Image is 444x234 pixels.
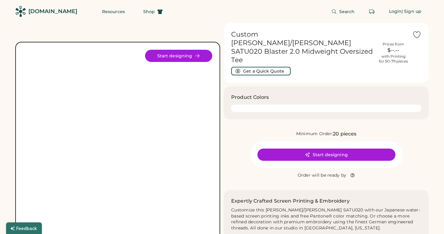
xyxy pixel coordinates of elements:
h2: Expertly Crafted Screen Printing & Embroidery [231,197,350,205]
button: Shop [136,5,170,18]
h3: Product Colors [231,94,269,101]
button: Get a Quick Quote [231,67,291,75]
img: Rendered Logo - Screens [15,6,26,17]
div: [DOMAIN_NAME] [28,8,77,15]
div: Customize this [PERSON_NAME]/[PERSON_NAME] SATU020 with our Japanese water-based screen printing ... [231,207,421,232]
button: Retrieve an order [366,5,378,18]
button: Resources [95,5,132,18]
button: Start designing [257,149,395,161]
span: Search [339,9,355,14]
div: | Sign up [402,9,421,15]
button: Search [324,5,362,18]
div: Order will be ready by [298,172,347,178]
div: Minimum Order: [296,131,333,137]
div: $--.-- [378,47,409,54]
div: 20 pieces [333,130,356,138]
span: Shop [143,9,155,14]
div: Prices from [383,42,404,47]
div: Login [389,9,402,15]
button: Start designing [145,50,212,62]
h1: Custom [PERSON_NAME]/[PERSON_NAME] SATU020 Blaster 2.0 Midweight Oversized Tee [231,30,374,64]
div: with Printing for 50-79 pieces [379,54,408,64]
